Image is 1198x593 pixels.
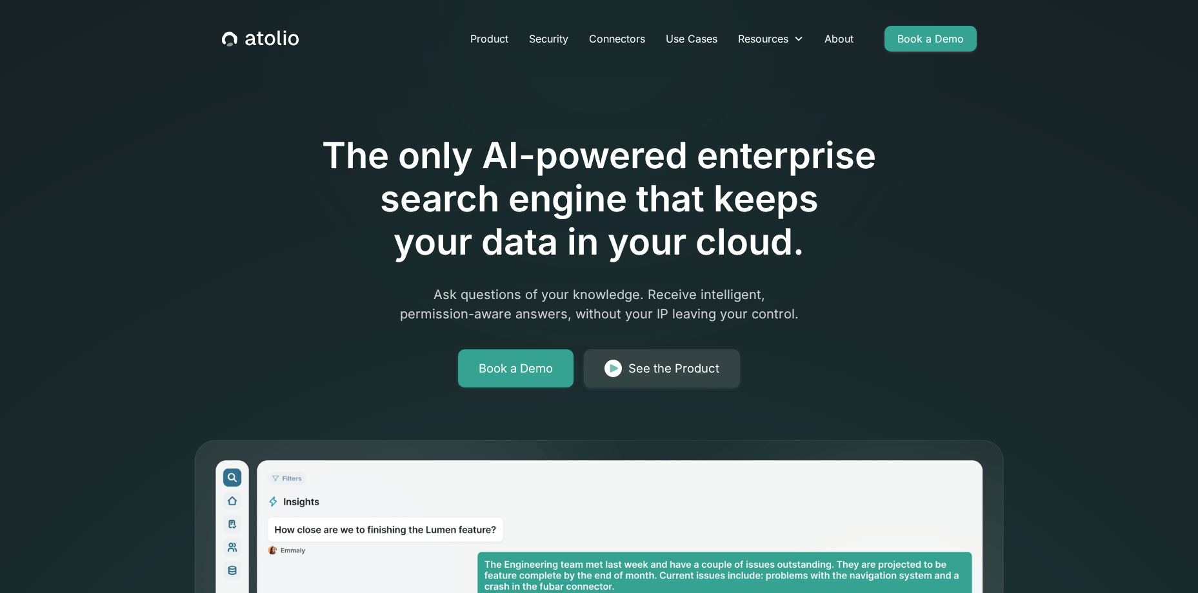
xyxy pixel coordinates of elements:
[352,285,847,324] p: Ask questions of your knowledge. Receive intelligent, permission-aware answers, without your IP l...
[579,26,655,52] a: Connectors
[738,31,788,46] div: Resources
[458,349,574,388] a: Book a Demo
[519,26,579,52] a: Security
[814,26,864,52] a: About
[584,349,740,388] a: See the Product
[655,26,728,52] a: Use Cases
[628,360,719,378] div: See the Product
[728,26,814,52] div: Resources
[460,26,519,52] a: Product
[884,26,977,52] a: Book a Demo
[269,134,930,264] h1: The only AI-powered enterprise search engine that keeps your data in your cloud.
[222,30,299,47] a: home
